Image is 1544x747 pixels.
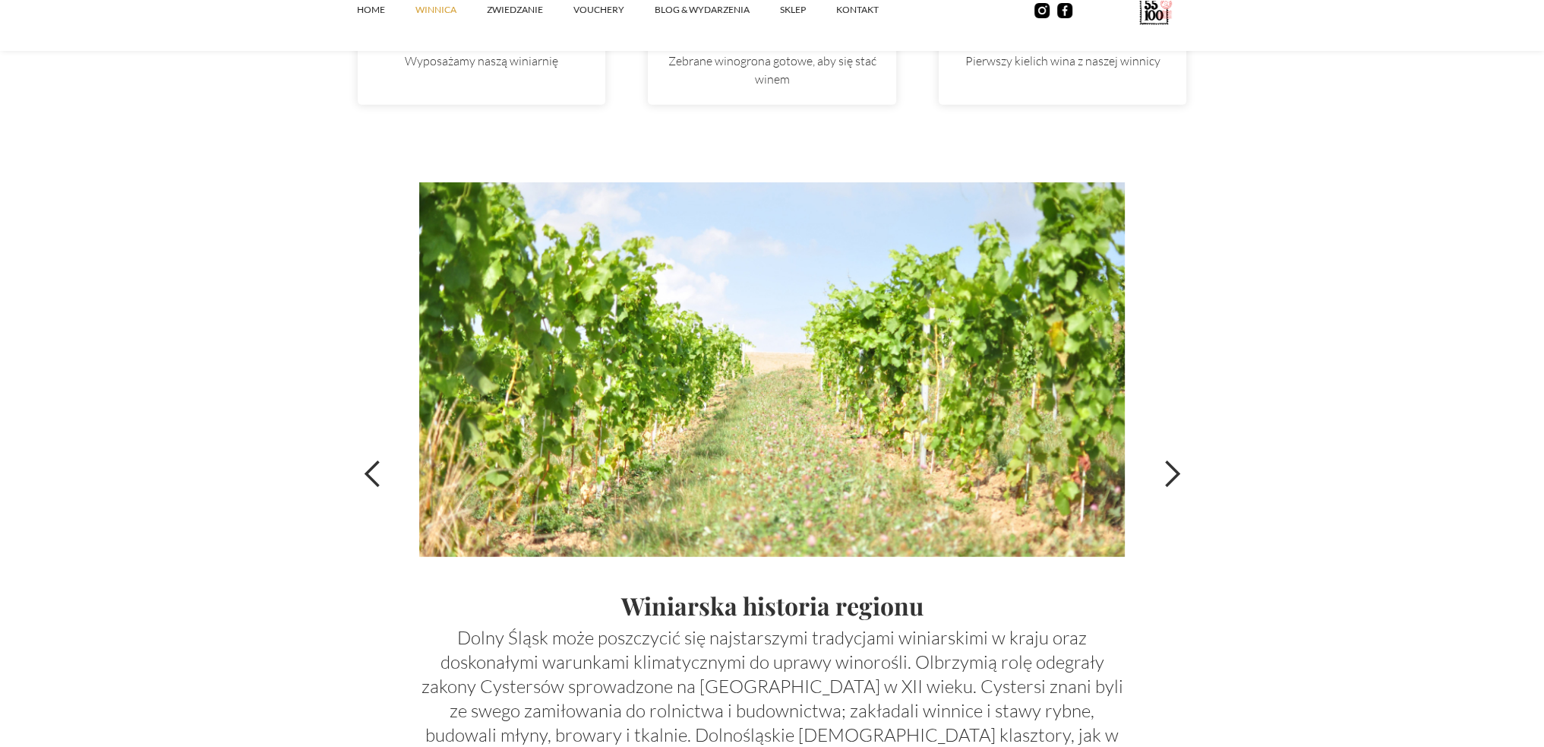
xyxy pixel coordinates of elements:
p: Zebrane winogrona gotowe, aby się stać winem [660,40,884,105]
p: Pierwszy kielich wina z naszej winnicy [951,40,1175,87]
h1: Winiarska historia regionu [419,593,1124,618]
p: Wyposażamy naszą winiarnię [370,40,594,87]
